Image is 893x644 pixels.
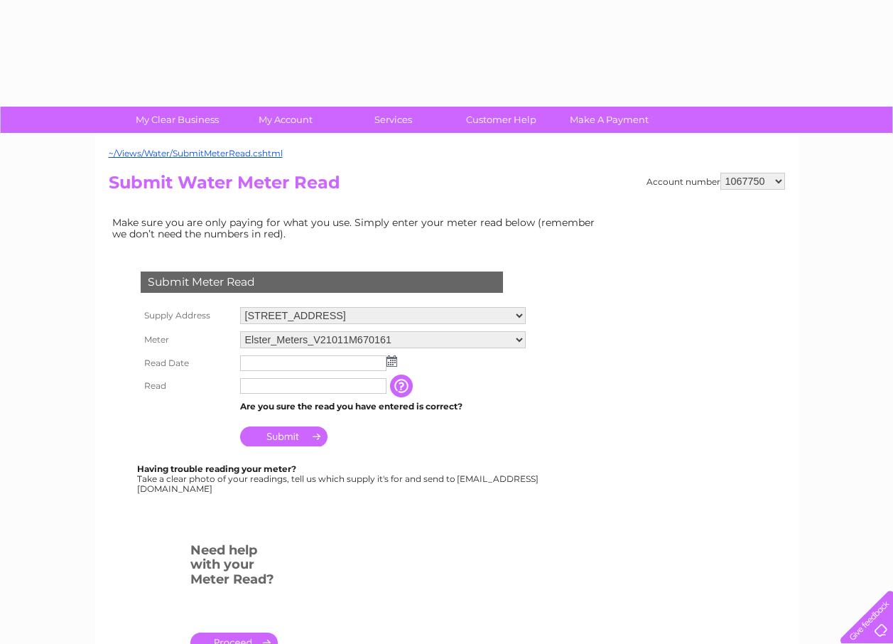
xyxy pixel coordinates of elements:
input: Submit [240,426,328,446]
a: My Account [227,107,344,133]
div: Take a clear photo of your readings, tell us which supply it's for and send to [EMAIL_ADDRESS][DO... [137,464,541,493]
a: Customer Help [443,107,560,133]
a: ~/Views/Water/SubmitMeterRead.cshtml [109,148,283,159]
div: Submit Meter Read [141,272,503,293]
th: Read Date [137,352,237,375]
td: Make sure you are only paying for what you use. Simply enter your meter read below (remember we d... [109,213,606,243]
input: Information [390,375,416,397]
a: My Clear Business [119,107,236,133]
a: Services [335,107,452,133]
th: Supply Address [137,304,237,328]
td: Are you sure the read you have entered is correct? [237,397,529,416]
div: Account number [646,173,785,190]
h2: Submit Water Meter Read [109,173,785,200]
b: Having trouble reading your meter? [137,463,296,474]
th: Meter [137,328,237,352]
th: Read [137,375,237,397]
img: ... [386,355,397,367]
a: Make A Payment [551,107,668,133]
h3: Need help with your Meter Read? [190,540,278,594]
